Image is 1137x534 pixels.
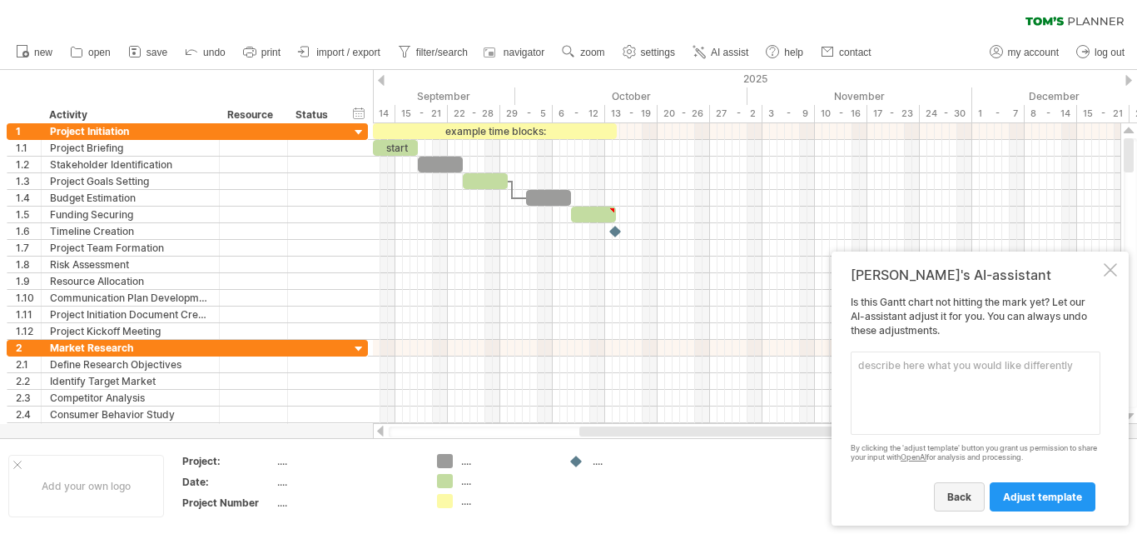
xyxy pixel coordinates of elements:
[373,140,418,156] div: start
[16,290,41,306] div: 1.10
[16,407,41,422] div: 2.4
[16,390,41,406] div: 2.3
[316,47,380,58] span: import / export
[50,190,211,206] div: Budget Estimation
[50,307,211,322] div: Project Initiation Document Creation
[50,223,211,239] div: Timeline Creation
[1077,105,1130,122] div: 15 - 21
[867,105,920,122] div: 17 - 23
[901,452,926,462] a: OpenAI
[16,340,41,356] div: 2
[815,105,867,122] div: 10 - 16
[181,42,231,63] a: undo
[553,105,605,122] div: 6 - 12
[448,105,500,122] div: 22 - 28
[295,107,332,123] div: Status
[920,105,972,122] div: 24 - 30
[934,482,985,512] a: back
[986,42,1064,63] a: my account
[50,240,211,256] div: Project Team Formation
[461,454,552,468] div: ....
[50,407,211,422] div: Consumer Behavior Study
[182,475,274,489] div: Date:
[990,482,1095,512] a: adjust template
[373,123,617,139] div: example time blocks:
[50,207,211,222] div: Funding Securing
[947,491,971,503] span: back
[50,140,211,156] div: Project Briefing
[50,423,211,439] div: Designing Research Methodology
[16,273,41,289] div: 1.9
[593,454,683,468] div: ....
[762,42,808,63] a: help
[50,157,211,172] div: Stakeholder Identification
[747,87,972,105] div: November 2025
[16,223,41,239] div: 1.6
[16,190,41,206] div: 1.4
[290,87,515,105] div: September 2025
[146,47,167,58] span: save
[461,474,552,488] div: ....
[8,455,164,517] div: Add your own logo
[16,173,41,189] div: 1.3
[641,47,675,58] span: settings
[1008,47,1059,58] span: my account
[16,240,41,256] div: 1.7
[504,47,544,58] span: navigator
[839,47,871,58] span: contact
[50,390,211,406] div: Competitor Analysis
[50,323,211,339] div: Project Kickoff Meeting
[851,267,1100,283] div: [PERSON_NAME]'s AI-assistant
[481,42,549,63] a: navigator
[277,475,417,489] div: ....
[16,307,41,322] div: 1.11
[1003,491,1082,503] span: adjust template
[16,423,41,439] div: 2.5
[461,494,552,508] div: ....
[261,47,281,58] span: print
[16,207,41,222] div: 1.5
[50,257,211,272] div: Risk Assessment
[50,373,211,389] div: Identify Target Market
[711,47,748,58] span: AI assist
[34,47,52,58] span: new
[12,42,57,63] a: new
[50,123,211,139] div: Project Initiation
[16,373,41,389] div: 2.2
[203,47,226,58] span: undo
[688,42,753,63] a: AI assist
[394,42,473,63] a: filter/search
[277,454,417,468] div: ....
[1025,105,1077,122] div: 8 - 14
[851,296,1100,511] div: Is this Gantt chart not hitting the mark yet? Let our AI-assistant adjust it for you. You can alw...
[762,105,815,122] div: 3 - 9
[294,42,385,63] a: import / export
[395,105,448,122] div: 15 - 21
[88,47,111,58] span: open
[1072,42,1130,63] a: log out
[605,105,658,122] div: 13 - 19
[16,323,41,339] div: 1.12
[16,140,41,156] div: 1.1
[16,357,41,372] div: 2.1
[50,290,211,306] div: Communication Plan Development
[817,42,876,63] a: contact
[50,340,211,356] div: Market Research
[515,87,747,105] div: October 2025
[658,105,710,122] div: 20 - 26
[558,42,609,63] a: zoom
[124,42,172,63] a: save
[182,496,274,510] div: Project Number
[16,123,41,139] div: 1
[618,42,680,63] a: settings
[500,105,553,122] div: 29 - 5
[851,444,1100,462] div: By clicking the 'adjust template' button you grant us permission to share your input with for ana...
[710,105,762,122] div: 27 - 2
[580,47,604,58] span: zoom
[50,173,211,189] div: Project Goals Setting
[239,42,285,63] a: print
[972,105,1025,122] div: 1 - 7
[50,273,211,289] div: Resource Allocation
[49,107,210,123] div: Activity
[16,157,41,172] div: 1.2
